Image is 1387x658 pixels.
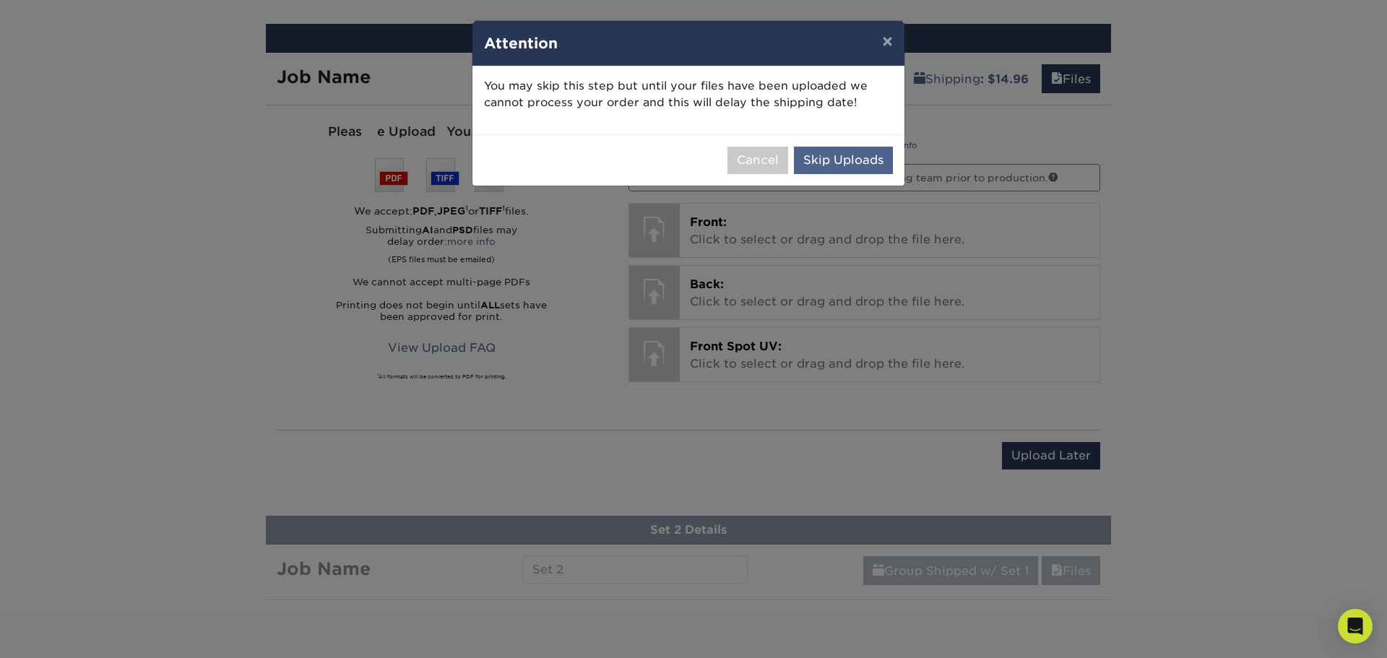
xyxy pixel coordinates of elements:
[1338,609,1373,644] div: Open Intercom Messenger
[484,78,893,111] p: You may skip this step but until your files have been uploaded we cannot process your order and t...
[484,33,893,54] h4: Attention
[870,21,904,61] button: ×
[794,147,893,174] button: Skip Uploads
[727,147,788,174] button: Cancel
